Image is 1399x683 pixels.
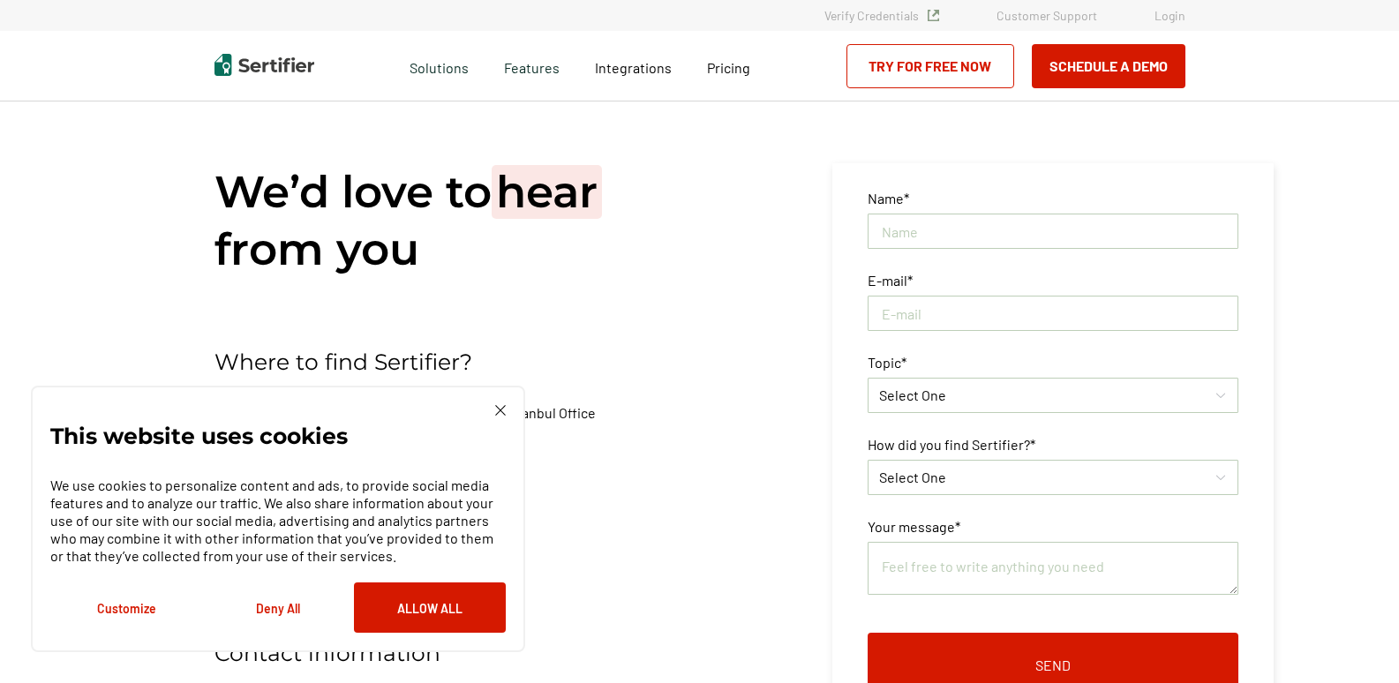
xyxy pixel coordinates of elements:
[868,515,960,537] span: Your message*
[846,44,1014,88] a: Try for Free Now
[50,427,348,445] p: This website uses cookies
[868,214,1238,249] input: Name
[928,10,939,21] img: Verified
[868,269,913,291] span: E-mail*
[50,477,506,565] p: We use cookies to personalize content and ads, to provide social media features and to analyze ou...
[410,55,469,77] span: Solutions
[595,59,672,76] span: Integrations
[1032,44,1185,88] button: Schedule a Demo
[868,187,909,209] span: Name*
[214,635,681,671] p: Contact information
[707,59,750,76] span: Pricing
[879,469,946,485] span: Select One
[868,296,1238,331] input: E-mail
[504,55,560,77] span: Features
[595,55,672,77] a: Integrations
[506,402,744,424] span: Istanbul Office
[214,163,681,278] h1: We’d love to from you
[214,344,681,379] p: Where to find Sertifier?
[707,55,750,77] a: Pricing
[868,351,906,373] span: Topic*
[492,165,602,219] span: hear
[202,582,354,633] button: Deny All
[354,582,506,633] button: Allow All
[868,433,1035,455] span: How did you find Sertifier?*
[1155,8,1185,23] a: Login
[214,54,314,76] img: Sertifier | Digital Credentialing Platform
[1035,658,1071,672] span: Send
[997,8,1097,23] a: Customer Support
[824,8,939,23] a: Verify Credentials
[879,387,946,403] span: Select One
[50,582,202,633] button: Customize
[495,405,506,416] img: Cookie Popup Close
